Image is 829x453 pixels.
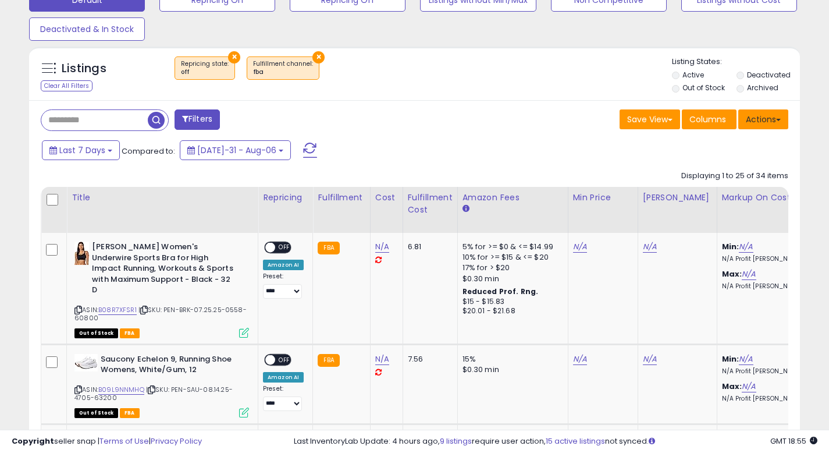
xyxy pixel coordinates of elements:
b: [PERSON_NAME] Women's Underwire Sports Bra for High Impact Running, Workouts & Sports with Maximu... [92,242,233,299]
div: $15 - $15.83 [462,297,559,307]
a: N/A [742,268,756,280]
div: Clear All Filters [41,80,92,91]
p: N/A Profit [PERSON_NAME] [722,255,819,263]
div: Displaying 1 to 25 of 34 items [681,171,788,182]
div: Amazon AI [263,260,304,270]
div: Repricing [263,192,308,204]
span: | SKU: PEN-SAU-08.14.25-4705-63200 [74,385,233,402]
a: B08R7XFSR1 [98,305,137,315]
button: Filters [175,109,220,130]
div: ASIN: [74,242,249,337]
div: $20.01 - $21.68 [462,306,559,316]
th: The percentage added to the cost of goods (COGS) that forms the calculator for Min & Max prices. [717,187,827,233]
button: [DATE]-31 - Aug-06 [180,140,291,160]
div: seller snap | | [12,436,202,447]
p: N/A Profit [PERSON_NAME] [722,395,819,403]
b: Reduced Prof. Rng. [462,286,539,296]
p: Listing States: [672,56,800,68]
h5: Listings [62,61,106,77]
a: 15 active listings [546,436,605,447]
small: Amazon Fees. [462,204,469,214]
div: $0.30 min [462,364,559,375]
span: Columns [689,114,726,125]
span: Repricing state : [181,59,229,77]
label: Archived [747,83,778,93]
button: Actions [738,109,788,129]
a: N/A [742,381,756,392]
div: Min Price [573,192,633,204]
a: N/A [573,353,587,365]
span: All listings that are currently out of stock and unavailable for purchase on Amazon [74,328,118,338]
a: B09L9NNMHQ [98,385,144,395]
span: [DATE]-31 - Aug-06 [197,144,276,156]
div: 6.81 [408,242,449,252]
small: FBA [318,242,339,254]
div: 7.56 [408,354,449,364]
b: Saucony Echelon 9, Running Shoe Womens, White/Gum, 12 [101,354,242,378]
button: Columns [682,109,737,129]
strong: Copyright [12,436,54,447]
a: N/A [573,241,587,253]
span: OFF [275,355,294,364]
a: N/A [643,353,657,365]
a: N/A [375,353,389,365]
img: 31C2geEKl2L._SL40_.jpg [74,242,89,265]
label: Deactivated [747,70,791,80]
div: Last InventoryLab Update: 4 hours ago, require user action, not synced. [294,436,817,447]
p: N/A Profit [PERSON_NAME] [722,367,819,376]
p: N/A Profit [PERSON_NAME] [722,282,819,291]
div: Amazon Fees [462,192,563,204]
a: N/A [739,241,753,253]
div: Preset: [263,385,304,411]
span: Last 7 Days [59,144,105,156]
small: FBA [318,354,339,367]
div: Fulfillment [318,192,365,204]
div: 10% for >= $15 & <= $20 [462,252,559,263]
img: 412Nok-1AnL._SL40_.jpg [74,354,98,371]
button: Save View [620,109,680,129]
b: Max: [722,268,742,279]
div: fba [253,68,313,76]
div: 17% for > $20 [462,263,559,273]
div: Markup on Cost [722,192,823,204]
label: Active [682,70,704,80]
span: FBA [120,328,140,338]
div: Fulfillment Cost [408,192,453,216]
a: Terms of Use [99,436,149,447]
span: FBA [120,408,140,418]
span: Fulfillment channel : [253,59,313,77]
span: All listings that are currently out of stock and unavailable for purchase on Amazon [74,408,118,418]
a: Privacy Policy [151,436,202,447]
b: Min: [722,353,739,364]
b: Min: [722,241,739,252]
div: off [181,68,229,76]
button: Last 7 Days [42,140,120,160]
span: | SKU: PEN-BRK-07.25.25-0558-60800 [74,305,247,323]
div: Cost [375,192,398,204]
div: Title [72,192,253,204]
div: 5% for >= $0 & <= $14.99 [462,242,559,252]
label: Out of Stock [682,83,725,93]
div: [PERSON_NAME] [643,192,712,204]
a: 9 listings [440,436,472,447]
button: Deactivated & In Stock [29,17,145,41]
button: × [312,51,325,63]
div: Amazon AI [263,372,304,383]
b: Max: [722,381,742,392]
div: $0.30 min [462,274,559,284]
a: N/A [643,241,657,253]
button: × [228,51,240,63]
div: ASIN: [74,354,249,416]
span: Compared to: [122,146,175,157]
div: Preset: [263,272,304,299]
div: 15% [462,354,559,364]
span: 2025-08-14 18:55 GMT [770,436,817,447]
a: N/A [739,353,753,365]
a: N/A [375,241,389,253]
span: OFF [275,243,294,253]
